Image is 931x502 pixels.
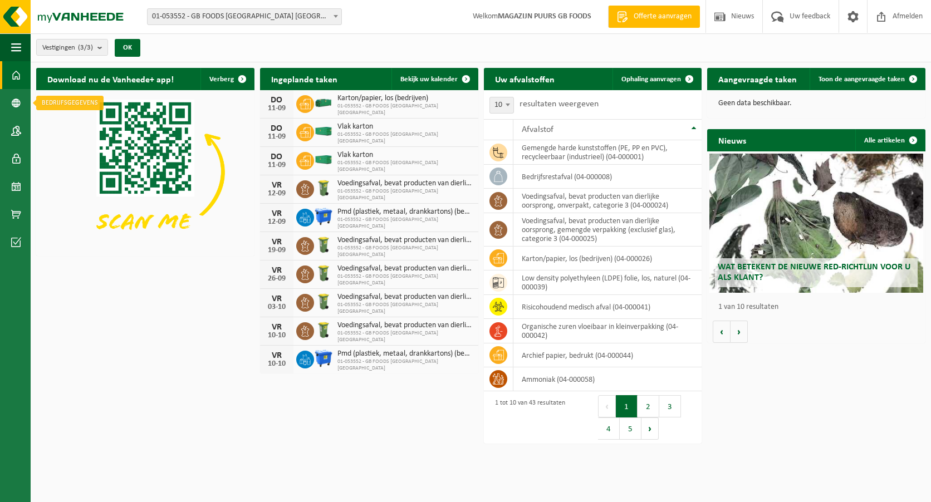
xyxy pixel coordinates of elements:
div: 26-09 [266,275,288,283]
img: WB-0140-HPE-GN-50 [314,264,333,283]
span: Voedingsafval, bevat producten van dierlijke oorsprong, onverpakt, categorie 3 [337,264,473,273]
span: 01-053552 - GB FOODS [GEOGRAPHIC_DATA] [GEOGRAPHIC_DATA] [337,330,473,343]
img: HK-XZ-20-GN-00 [314,93,333,112]
div: VR [266,351,288,360]
img: WB-0140-HPE-GN-50 [314,235,333,254]
span: 01-053552 - GB FOODS BELGIUM NV - PUURS-SINT-AMANDS [147,8,342,25]
span: Voedingsafval, bevat producten van dierlijke oorsprong, onverpakt, categorie 3 [337,179,473,188]
span: 01-053552 - GB FOODS [GEOGRAPHIC_DATA] [GEOGRAPHIC_DATA] [337,103,473,116]
button: 5 [620,417,641,440]
img: WB-0140-HPE-GN-50 [314,321,333,339]
div: 10-10 [266,360,288,368]
img: WB-0140-HPE-GN-50 [314,292,333,311]
h2: Aangevraagde taken [707,68,808,90]
span: Voedingsafval, bevat producten van dierlijke oorsprong, onverpakt, categorie 3 [337,321,473,330]
td: bedrijfsrestafval (04-000008) [513,165,702,189]
span: 01-053552 - GB FOODS [GEOGRAPHIC_DATA] [GEOGRAPHIC_DATA] [337,131,473,145]
span: Verberg [209,76,234,83]
td: organische zuren vloeibaar in kleinverpakking (04-000042) [513,319,702,343]
span: Afvalstof [522,125,553,134]
p: 1 van 10 resultaten [718,303,920,311]
td: voedingsafval, bevat producten van dierlijke oorsprong, gemengde verpakking (exclusief glas), cat... [513,213,702,247]
td: voedingsafval, bevat producten van dierlijke oorsprong, onverpakt, categorie 3 (04-000024) [513,189,702,213]
div: 10-10 [266,332,288,339]
img: WB-0140-HPE-GN-50 [314,179,333,198]
button: Previous [598,395,616,417]
button: Next [641,417,659,440]
span: 10 [490,97,513,113]
h2: Ingeplande taken [260,68,349,90]
span: 01-053552 - GB FOODS [GEOGRAPHIC_DATA] [GEOGRAPHIC_DATA] [337,216,473,230]
span: 01-053552 - GB FOODS [GEOGRAPHIC_DATA] [GEOGRAPHIC_DATA] [337,273,473,287]
button: 2 [638,395,659,417]
div: 11-09 [266,105,288,112]
div: 12-09 [266,218,288,226]
label: resultaten weergeven [520,100,599,109]
td: ammoniak (04-000058) [513,367,702,391]
h2: Uw afvalstoffen [484,68,566,90]
div: VR [266,238,288,247]
span: 01-053552 - GB FOODS [GEOGRAPHIC_DATA] [GEOGRAPHIC_DATA] [337,358,473,372]
img: HK-XC-40-GN-00 [314,126,333,136]
div: VR [266,323,288,332]
div: VR [266,294,288,303]
h2: Download nu de Vanheede+ app! [36,68,185,90]
span: Vlak karton [337,122,473,131]
a: Bekijk uw kalender [391,68,477,90]
a: Toon de aangevraagde taken [810,68,924,90]
p: Geen data beschikbaar. [718,100,914,107]
button: Volgende [731,321,748,343]
img: HK-XC-40-GN-00 [314,155,333,165]
span: Ophaling aanvragen [621,76,681,83]
span: 01-053552 - GB FOODS [GEOGRAPHIC_DATA] [GEOGRAPHIC_DATA] [337,245,473,258]
button: Verberg [200,68,253,90]
span: Voedingsafval, bevat producten van dierlijke oorsprong, onverpakt, categorie 3 [337,236,473,245]
span: 10 [489,97,514,114]
span: 01-053552 - GB FOODS BELGIUM NV - PUURS-SINT-AMANDS [148,9,341,24]
div: 03-10 [266,303,288,311]
button: Vestigingen(3/3) [36,39,108,56]
td: low density polyethyleen (LDPE) folie, los, naturel (04-000039) [513,270,702,295]
iframe: chat widget [6,478,186,502]
button: 1 [616,395,638,417]
td: gemengde harde kunststoffen (PE, PP en PVC), recycleerbaar (industrieel) (04-000001) [513,140,702,165]
div: DO [266,152,288,161]
span: Bekijk uw kalender [400,76,458,83]
div: 19-09 [266,247,288,254]
button: Vorige [713,321,731,343]
td: risicohoudend medisch afval (04-000041) [513,295,702,319]
h2: Nieuws [707,129,757,151]
button: 4 [598,417,620,440]
button: 3 [659,395,681,417]
span: Pmd (plastiek, metaal, drankkartons) (bedrijven) [337,350,473,358]
strong: MAGAZIJN PUURS GB FOODS [498,12,591,21]
span: Karton/papier, los (bedrijven) [337,94,473,103]
div: 12-09 [266,190,288,198]
img: WB-1100-HPE-BE-01 [314,349,333,368]
td: karton/papier, los (bedrijven) (04-000026) [513,247,702,270]
div: 11-09 [266,133,288,141]
a: Wat betekent de nieuwe RED-richtlijn voor u als klant? [709,154,923,293]
span: Toon de aangevraagde taken [819,76,905,83]
div: 1 tot 10 van 43 resultaten [489,394,565,441]
span: 01-053552 - GB FOODS [GEOGRAPHIC_DATA] [GEOGRAPHIC_DATA] [337,188,473,201]
button: OK [115,39,140,57]
div: DO [266,96,288,105]
a: Offerte aanvragen [608,6,700,28]
a: Ophaling aanvragen [612,68,700,90]
count: (3/3) [78,44,93,51]
div: VR [266,209,288,218]
img: Download de VHEPlus App [36,90,254,254]
div: VR [266,266,288,275]
div: VR [266,181,288,190]
span: Vestigingen [42,40,93,56]
span: Voedingsafval, bevat producten van dierlijke oorsprong, onverpakt, categorie 3 [337,293,473,302]
div: DO [266,124,288,133]
span: 01-053552 - GB FOODS [GEOGRAPHIC_DATA] [GEOGRAPHIC_DATA] [337,160,473,173]
img: WB-1100-HPE-BE-01 [314,207,333,226]
span: Vlak karton [337,151,473,160]
span: Offerte aanvragen [631,11,694,22]
td: archief papier, bedrukt (04-000044) [513,343,702,367]
a: Alle artikelen [855,129,924,151]
span: 01-053552 - GB FOODS [GEOGRAPHIC_DATA] [GEOGRAPHIC_DATA] [337,302,473,315]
